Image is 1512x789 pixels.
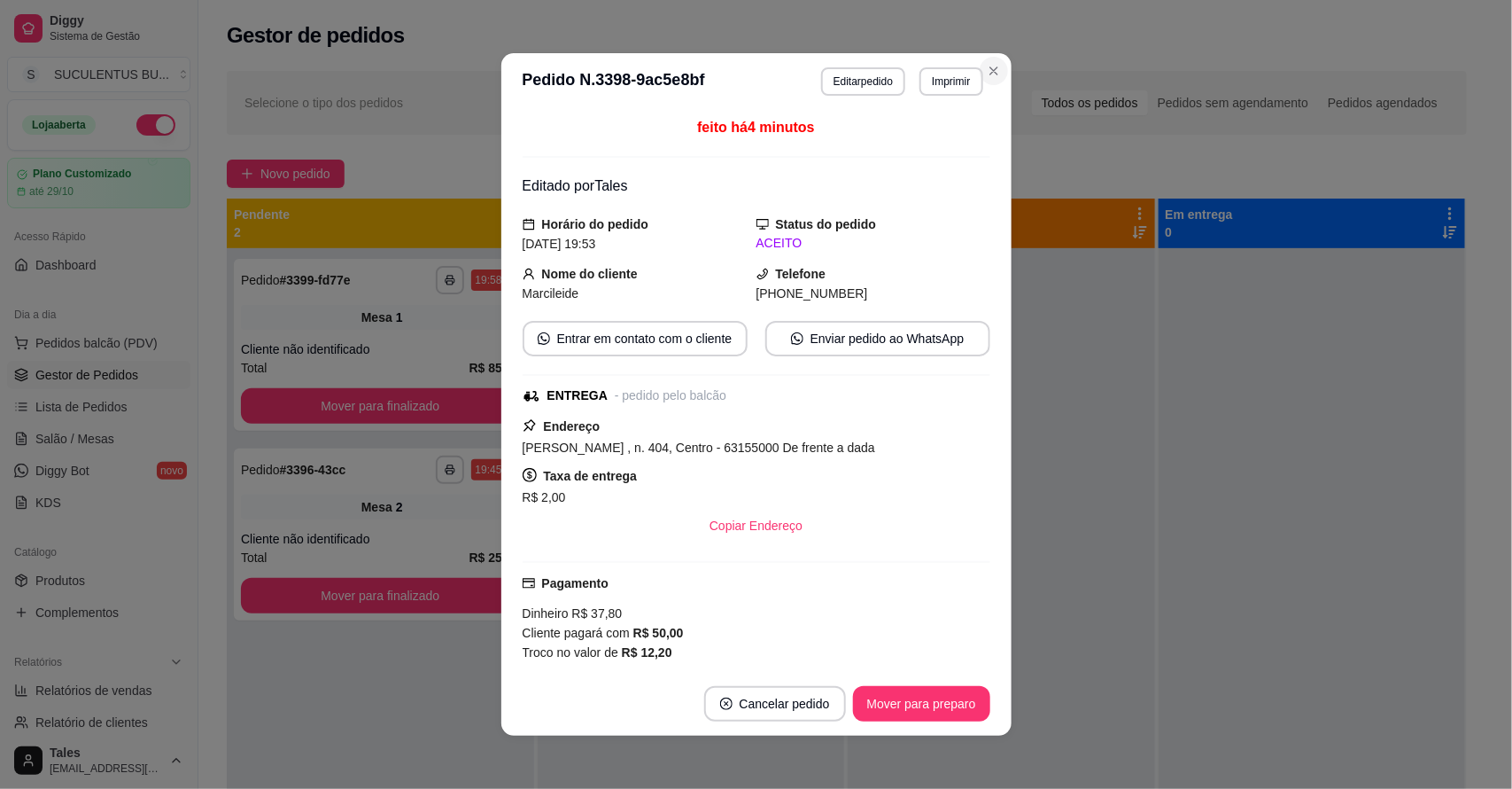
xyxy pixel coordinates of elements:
[633,626,684,640] strong: R$ 50,00
[569,606,623,621] span: R$ 37,80
[756,218,769,230] span: desktop
[523,321,748,356] button: whats-appEntrar em contato com o cliente
[542,267,638,281] strong: Nome do cliente
[919,67,982,96] button: Imprimir
[765,321,990,356] button: whats-appEnviar pedido ao WhatsApp
[695,508,817,543] button: Copiar Endereço
[523,626,633,640] span: Cliente pagará com
[544,419,601,434] strong: Endereço
[756,234,990,253] div: ACEITO
[523,606,569,621] span: Dinheiro
[523,218,535,230] span: calendar
[776,217,877,231] strong: Status do pedido
[544,469,638,483] strong: Taxa de entrega
[523,268,535,280] span: user
[523,468,537,482] span: dollar
[776,267,826,281] strong: Telefone
[523,67,705,96] h3: Pedido N. 3398-9ac5e8bf
[853,686,990,722] button: Mover para preparo
[622,645,672,660] strong: R$ 12,20
[791,332,803,345] span: whats-app
[523,577,535,590] span: credit-card
[547,387,608,405] div: ENTREGA
[615,387,726,405] div: - pedido pelo balcão
[523,286,579,301] span: Marcileide
[821,67,905,96] button: Editarpedido
[523,237,596,251] span: [DATE] 19:53
[756,268,769,280] span: phone
[538,332,550,345] span: whats-app
[542,576,609,590] strong: Pagamento
[704,686,846,722] button: close-circleCancelar pedido
[523,490,566,504] span: R$ 2,00
[523,441,875,455] span: [PERSON_NAME] , n. 404, Centro - 63155000 De frente a dada
[756,286,868,301] span: [PHONE_NUMBER]
[542,217,649,231] strong: Horário do pedido
[523,418,537,433] span: pushpin
[697,120,814,135] span: feito há 4 minutos
[720,698,733,710] span: close-circle
[980,57,1008,85] button: Close
[523,645,622,660] span: Troco no valor de
[523,178,628,193] span: Editado por Tales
